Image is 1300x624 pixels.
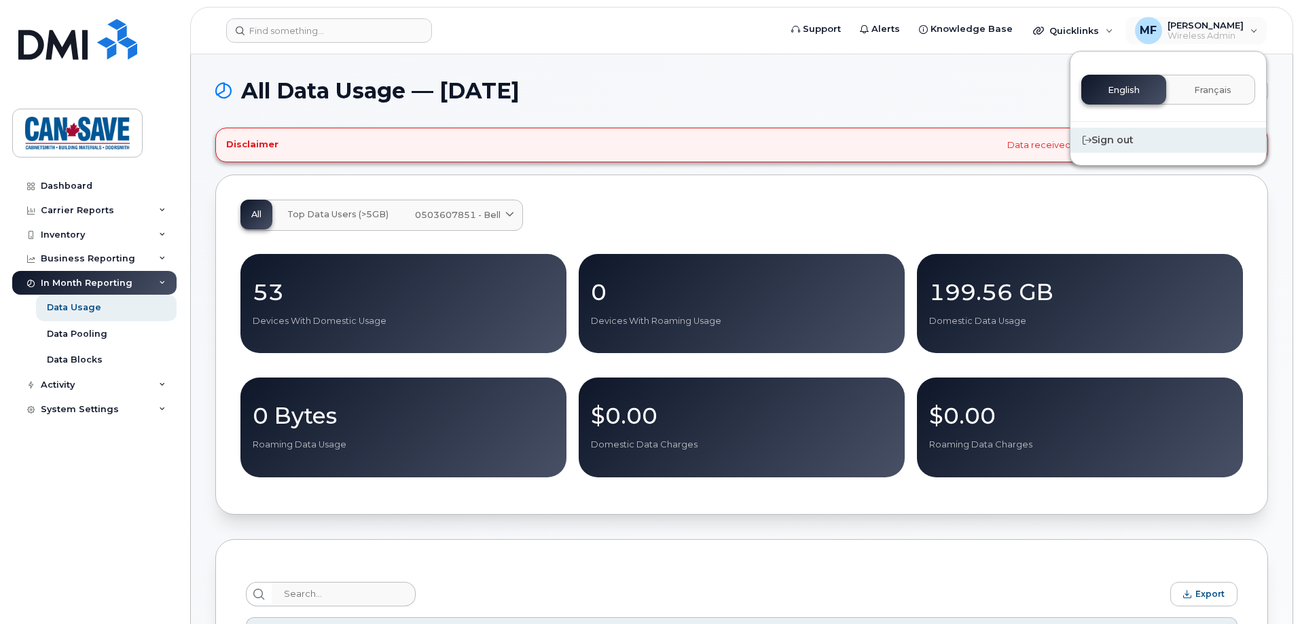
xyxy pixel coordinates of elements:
button: Export [1170,582,1238,606]
p: 0 Bytes [253,403,554,428]
div: Data received can be 1–2 days delayed from the carrier. [215,128,1268,162]
p: Devices With Domestic Usage [253,315,554,327]
input: Search... [272,582,416,606]
span: Export [1195,589,1225,599]
p: Devices With Roaming Usage [591,315,892,327]
p: $0.00 [591,403,892,428]
p: Domestic Data Charges [591,439,892,451]
div: Sign out [1070,128,1266,153]
p: Domestic Data Usage [929,315,1231,327]
p: $0.00 [929,403,1231,428]
a: 0503607851 - Bell [404,200,522,230]
span: 0503607851 - Bell [415,208,501,221]
h4: Disclaimer [226,139,278,150]
p: 199.56 GB [929,280,1231,304]
span: Français [1194,85,1231,96]
p: Roaming Data Usage [253,439,554,451]
p: 0 [591,280,892,304]
p: 53 [253,280,554,304]
span: Top Data Users (>5GB) [287,209,389,220]
span: All Data Usage — [DATE] [241,81,520,101]
p: Roaming Data Charges [929,439,1231,451]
